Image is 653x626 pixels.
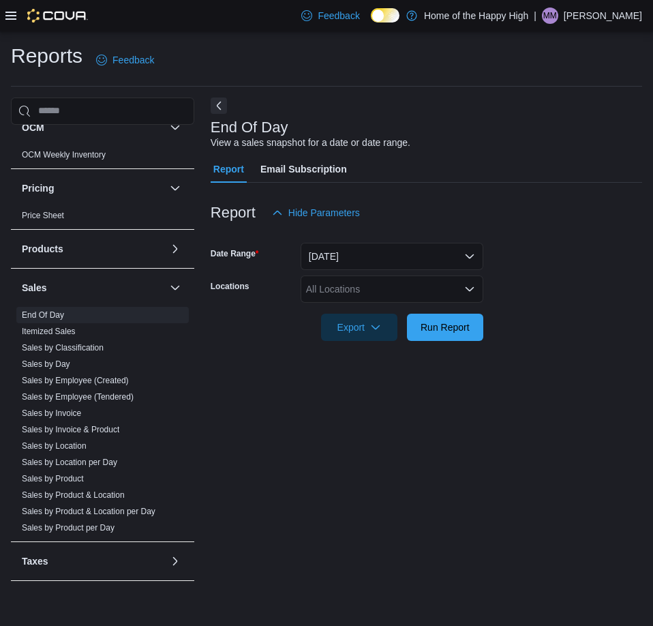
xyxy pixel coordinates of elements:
[22,310,64,320] a: End Of Day
[22,375,129,386] span: Sales by Employee (Created)
[22,327,76,336] a: Itemized Sales
[112,53,154,67] span: Feedback
[371,23,371,23] span: Dark Mode
[22,554,164,568] button: Taxes
[22,490,125,500] a: Sales by Product & Location
[22,457,117,468] span: Sales by Location per Day
[296,2,365,29] a: Feedback
[211,281,249,292] label: Locations
[407,314,483,341] button: Run Report
[91,46,160,74] a: Feedback
[22,242,63,256] h3: Products
[211,248,259,259] label: Date Range
[22,507,155,516] a: Sales by Product & Location per Day
[167,241,183,257] button: Products
[22,392,134,402] a: Sales by Employee (Tendered)
[167,553,183,569] button: Taxes
[301,243,483,270] button: [DATE]
[542,8,558,24] div: Mary Mahowich
[22,474,84,483] a: Sales by Product
[22,391,134,402] span: Sales by Employee (Tendered)
[22,408,81,418] a: Sales by Invoice
[22,281,47,295] h3: Sales
[22,181,54,195] h3: Pricing
[211,136,410,150] div: View a sales snapshot for a date or date range.
[22,326,76,337] span: Itemized Sales
[543,8,557,24] span: MM
[321,314,397,341] button: Export
[22,523,115,533] a: Sales by Product per Day
[22,425,119,434] a: Sales by Invoice & Product
[22,554,48,568] h3: Taxes
[22,211,64,220] a: Price Sheet
[11,307,194,541] div: Sales
[424,8,528,24] p: Home of the Happy High
[464,284,475,295] button: Open list of options
[371,8,399,23] input: Dark Mode
[288,206,360,220] span: Hide Parameters
[22,150,106,160] a: OCM Weekly Inventory
[421,321,470,334] span: Run Report
[22,121,164,134] button: OCM
[22,441,87,451] a: Sales by Location
[211,98,227,114] button: Next
[22,424,119,435] span: Sales by Invoice & Product
[11,42,82,70] h1: Reports
[167,280,183,296] button: Sales
[22,408,81,419] span: Sales by Invoice
[22,121,44,134] h3: OCM
[22,343,104,353] a: Sales by Classification
[22,522,115,533] span: Sales by Product per Day
[22,210,64,221] span: Price Sheet
[213,155,244,183] span: Report
[22,242,164,256] button: Products
[167,180,183,196] button: Pricing
[11,147,194,168] div: OCM
[167,119,183,136] button: OCM
[22,376,129,385] a: Sales by Employee (Created)
[564,8,642,24] p: [PERSON_NAME]
[260,155,347,183] span: Email Subscription
[22,281,164,295] button: Sales
[211,119,288,136] h3: End Of Day
[11,207,194,229] div: Pricing
[22,359,70,370] span: Sales by Day
[22,473,84,484] span: Sales by Product
[27,9,88,23] img: Cova
[22,359,70,369] a: Sales by Day
[22,149,106,160] span: OCM Weekly Inventory
[267,199,365,226] button: Hide Parameters
[329,314,389,341] span: Export
[22,441,87,451] span: Sales by Location
[318,9,359,23] span: Feedback
[211,205,256,221] h3: Report
[22,181,164,195] button: Pricing
[534,8,536,24] p: |
[22,458,117,467] a: Sales by Location per Day
[22,342,104,353] span: Sales by Classification
[22,506,155,517] span: Sales by Product & Location per Day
